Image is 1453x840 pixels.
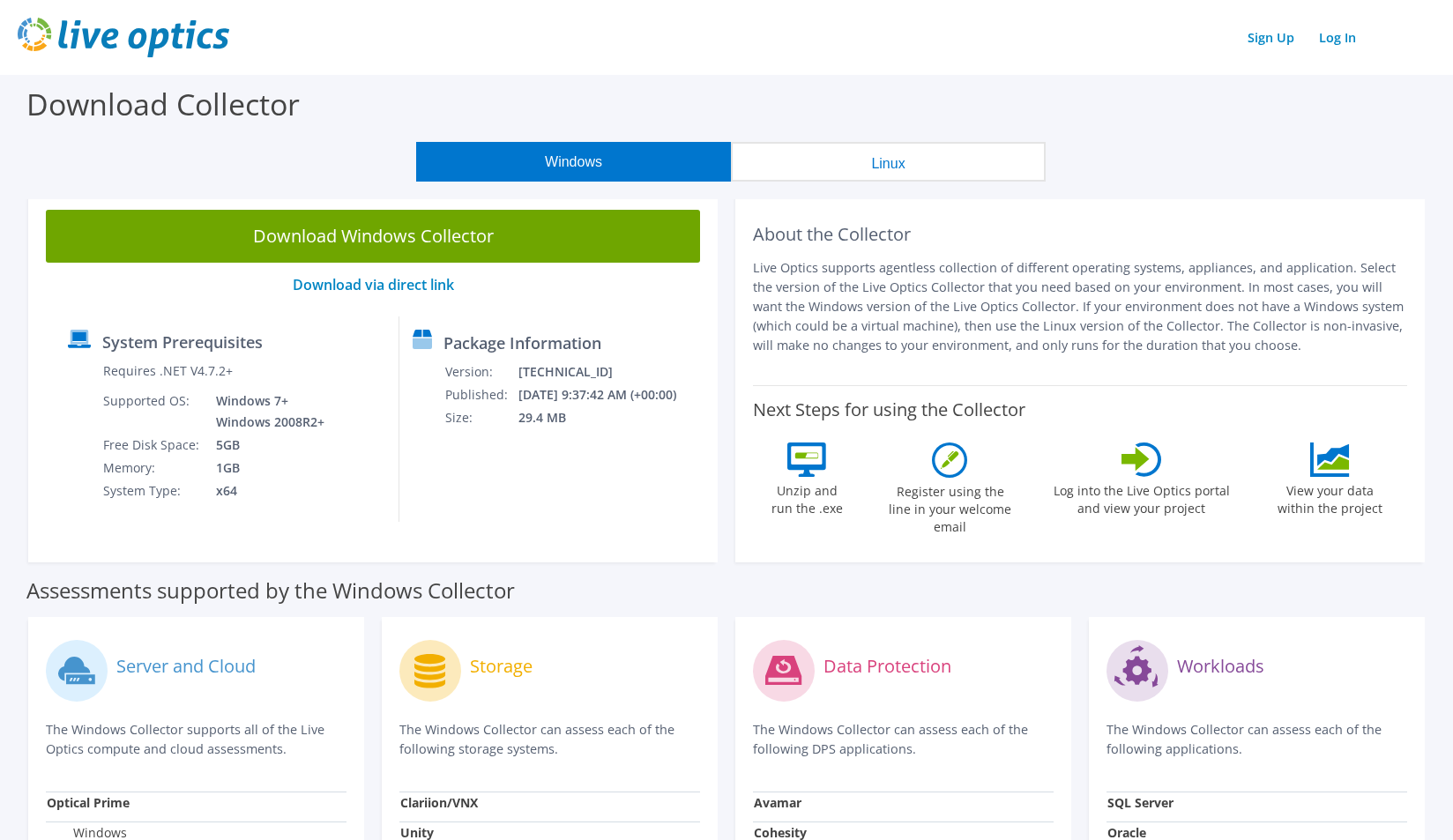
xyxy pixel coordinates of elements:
label: Server and Cloud [116,658,256,675]
a: Log In [1310,25,1365,50]
td: Supported OS: [102,390,203,434]
td: Windows 7+ Windows 2008R2+ [203,390,328,434]
img: live_optics_svg.svg [18,18,229,57]
p: The Windows Collector supports all of the Live Optics compute and cloud assessments. [46,720,346,759]
label: Register using the line in your welcome email [884,478,1017,536]
td: 29.4 MB [518,406,700,429]
td: Version: [444,361,518,383]
label: Log into the Live Optics portal and view your project [1053,477,1231,517]
label: Unzip and run the .exe [767,477,848,517]
td: [DATE] 9:37:42 AM (+00:00) [518,383,700,406]
td: Free Disk Space: [102,434,203,457]
label: Next Steps for using the Collector [753,399,1025,420]
label: View your data within the project [1267,477,1394,517]
strong: Clariion/VNX [400,794,478,811]
label: Workloads [1177,658,1264,675]
label: Storage [470,658,533,675]
p: The Windows Collector can assess each of the following DPS applications. [753,720,1054,759]
h2: About the Collector [753,224,1407,245]
td: [TECHNICAL_ID] [518,361,700,383]
label: Package Information [443,334,601,352]
a: Download Windows Collector [46,210,700,263]
strong: Optical Prime [47,794,130,811]
p: The Windows Collector can assess each of the following storage systems. [399,720,700,759]
strong: Avamar [754,794,801,811]
td: x64 [203,479,328,502]
button: Linux [731,142,1046,182]
label: Data Protection [823,658,951,675]
strong: SQL Server [1107,794,1174,811]
label: Requires .NET V4.7.2+ [103,362,233,380]
label: System Prerequisites [102,333,263,351]
p: Live Optics supports agentless collection of different operating systems, appliances, and applica... [753,258,1407,355]
td: 5GB [203,434,328,457]
td: System Type: [102,479,203,502]
a: Download via direct link [293,275,454,294]
td: Memory: [102,457,203,479]
td: Published: [444,383,518,406]
td: 1GB [203,457,328,479]
a: Sign Up [1239,25,1303,50]
p: The Windows Collector can assess each of the following applications. [1107,720,1407,759]
label: Download Collector [26,84,300,124]
label: Assessments supported by the Windows Collector [26,582,515,599]
button: Windows [416,142,731,182]
td: Size: [444,406,518,429]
